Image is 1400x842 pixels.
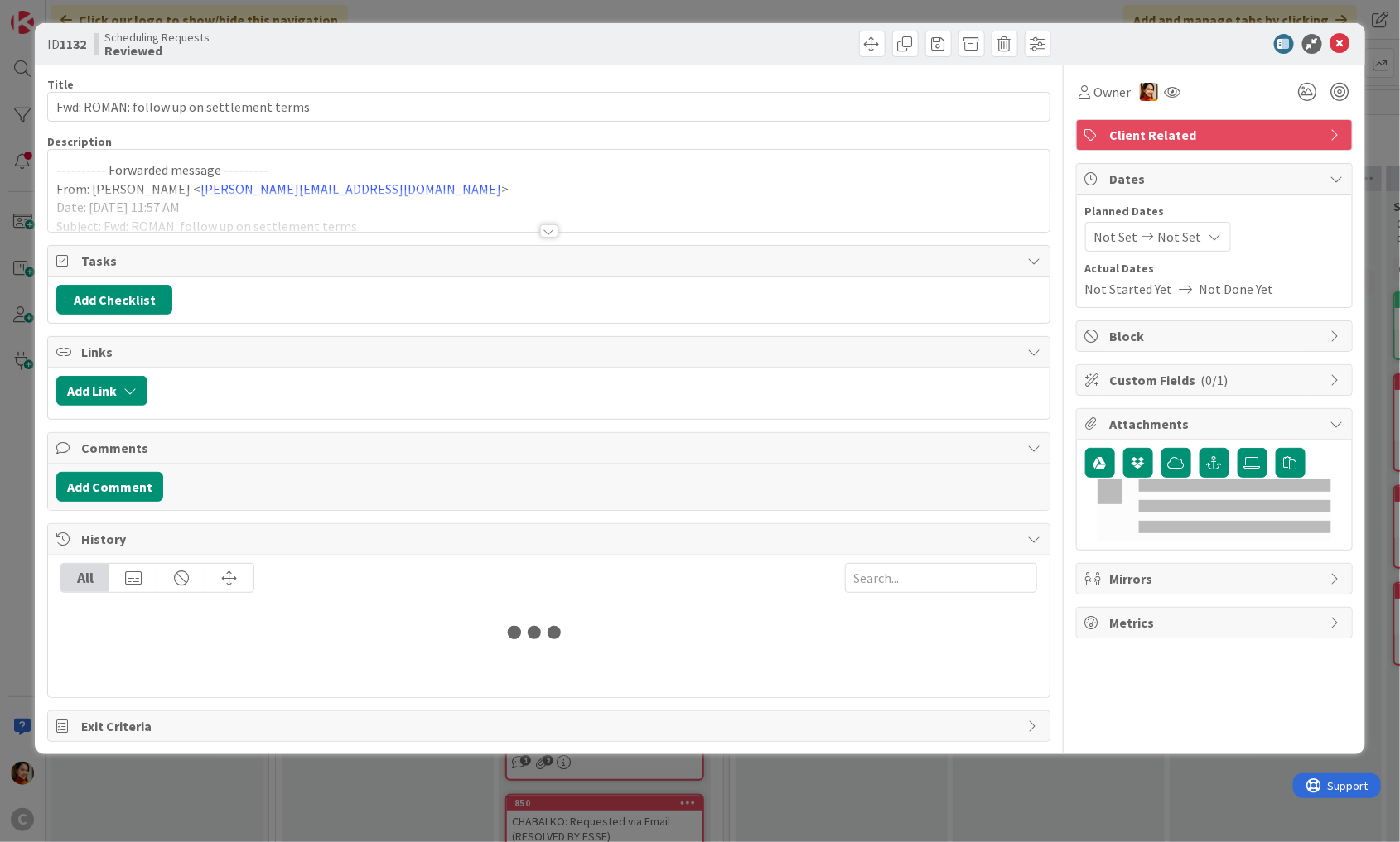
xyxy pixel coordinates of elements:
span: Metrics [1110,613,1322,633]
span: Links [81,342,1020,362]
p: From: [PERSON_NAME] < > [56,180,1041,199]
span: Custom Fields [1110,370,1322,390]
label: Title [47,77,74,92]
span: Mirrors [1110,569,1322,589]
p: ---------- Forwarded message --------- [56,161,1041,180]
input: Search... [845,563,1037,593]
b: Reviewed [104,44,210,57]
b: 1132 [60,36,86,52]
span: Comments [81,438,1020,458]
span: ID [47,34,86,54]
span: Attachments [1110,414,1322,434]
button: Add Checklist [56,285,172,315]
span: Planned Dates [1085,203,1344,220]
button: Add Link [56,376,147,406]
span: Exit Criteria [81,716,1020,736]
span: Owner [1094,82,1132,102]
span: Client Related [1110,125,1322,145]
span: Not Set [1158,227,1202,247]
span: ( 0/1 ) [1201,372,1229,388]
span: Actual Dates [1085,260,1344,277]
span: History [81,529,1020,549]
div: All [61,564,109,592]
span: Block [1110,326,1322,346]
a: [PERSON_NAME][EMAIL_ADDRESS][DOMAIN_NAME] [200,180,501,197]
span: Description [47,134,112,149]
span: Not Set [1094,227,1138,247]
span: Not Done Yet [1200,279,1274,299]
button: Add Comment [56,472,163,502]
input: type card name here... [47,92,1050,122]
span: Scheduling Requests [104,31,210,44]
span: Not Started Yet [1085,279,1173,299]
span: Tasks [81,251,1020,271]
span: Dates [1110,169,1322,189]
img: PM [1140,83,1158,101]
span: Support [35,2,75,22]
